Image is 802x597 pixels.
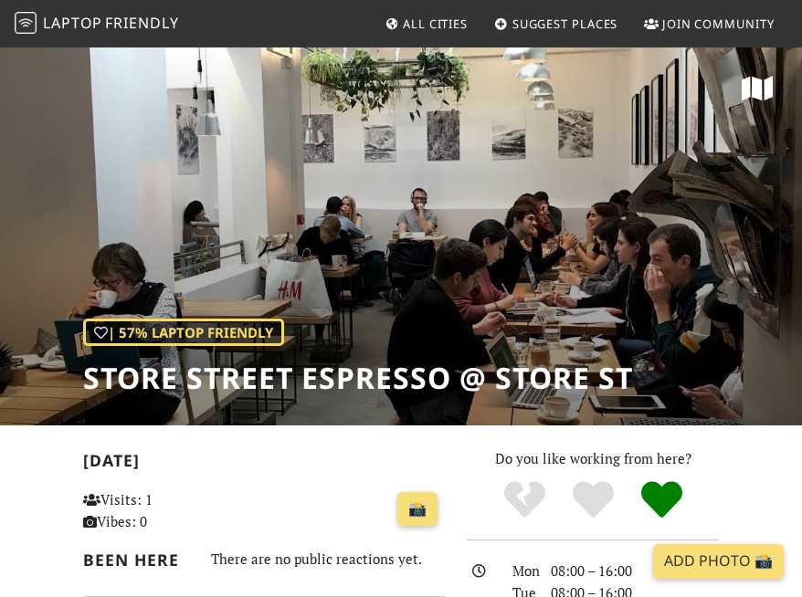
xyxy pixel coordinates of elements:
div: No [491,479,559,520]
p: Do you like working from here? [467,447,719,469]
a: Join Community [637,7,782,40]
div: 08:00 – 16:00 [540,560,730,581]
h1: Store Street Espresso @ Store St [83,361,633,395]
a: LaptopFriendly LaptopFriendly [15,8,179,40]
a: All Cities [377,7,475,40]
div: | 57% Laptop Friendly [83,319,284,346]
div: Yes [559,479,628,520]
h2: Been here [83,550,189,570]
a: Suggest Places [487,7,626,40]
p: Visits: 1 Vibes: 0 [83,488,189,532]
a: Add Photo 📸 [653,544,784,579]
div: Definitely! [628,479,696,520]
span: Laptop [43,13,102,33]
span: Suggest Places [512,16,618,32]
img: LaptopFriendly [15,12,37,34]
span: All Cities [403,16,468,32]
span: Friendly [105,13,178,33]
h2: [DATE] [83,451,445,477]
span: Join Community [662,16,775,32]
div: Mon [501,560,540,581]
a: 📸 [397,492,438,527]
div: There are no public reactions yet. [211,547,445,571]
